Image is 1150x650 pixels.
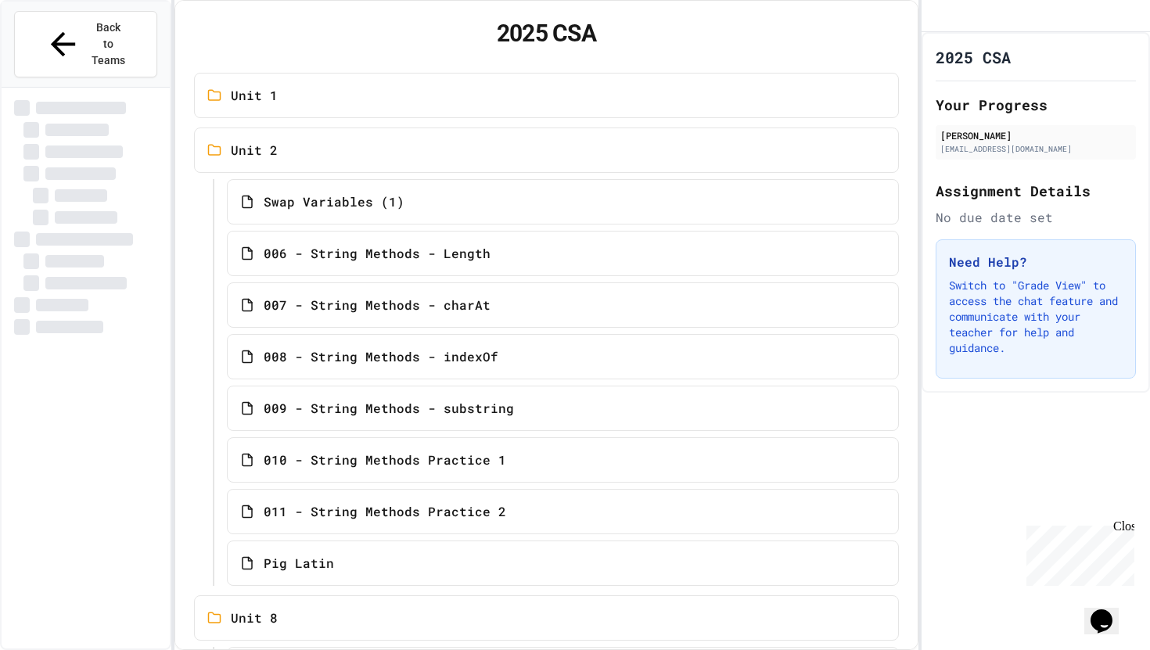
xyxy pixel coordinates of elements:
p: Switch to "Grade View" to access the chat feature and communicate with your teacher for help and ... [949,278,1123,356]
button: Back to Teams [14,11,157,77]
a: 006 - String Methods - Length [227,231,898,276]
span: 010 - String Methods Practice 1 [264,451,506,469]
a: Pig Latin [227,540,898,586]
a: 007 - String Methods - charAt [227,282,898,328]
iframe: chat widget [1020,519,1134,586]
span: Unit 8 [231,609,278,627]
a: 008 - String Methods - indexOf [227,334,898,379]
div: [PERSON_NAME] [940,128,1131,142]
span: 008 - String Methods - indexOf [264,347,498,366]
h2: Assignment Details [936,180,1136,202]
div: [EMAIL_ADDRESS][DOMAIN_NAME] [940,143,1131,155]
iframe: chat widget [1084,587,1134,634]
a: 009 - String Methods - substring [227,386,898,431]
span: 007 - String Methods - charAt [264,296,491,314]
a: 010 - String Methods Practice 1 [227,437,898,483]
div: No due date set [936,208,1136,227]
h3: Need Help? [949,253,1123,271]
span: Pig Latin [264,554,334,573]
div: Chat with us now!Close [6,6,108,99]
a: Swap Variables (1) [227,179,898,224]
span: Unit 2 [231,141,278,160]
a: 011 - String Methods Practice 2 [227,489,898,534]
h1: 2025 CSA [194,20,898,48]
h1: 2025 CSA [936,46,1011,68]
span: 011 - String Methods Practice 2 [264,502,506,521]
span: 009 - String Methods - substring [264,399,514,418]
span: Swap Variables (1) [264,192,404,211]
span: 006 - String Methods - Length [264,244,491,263]
span: Unit 1 [231,86,278,105]
span: Back to Teams [91,20,128,69]
h2: Your Progress [936,94,1136,116]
